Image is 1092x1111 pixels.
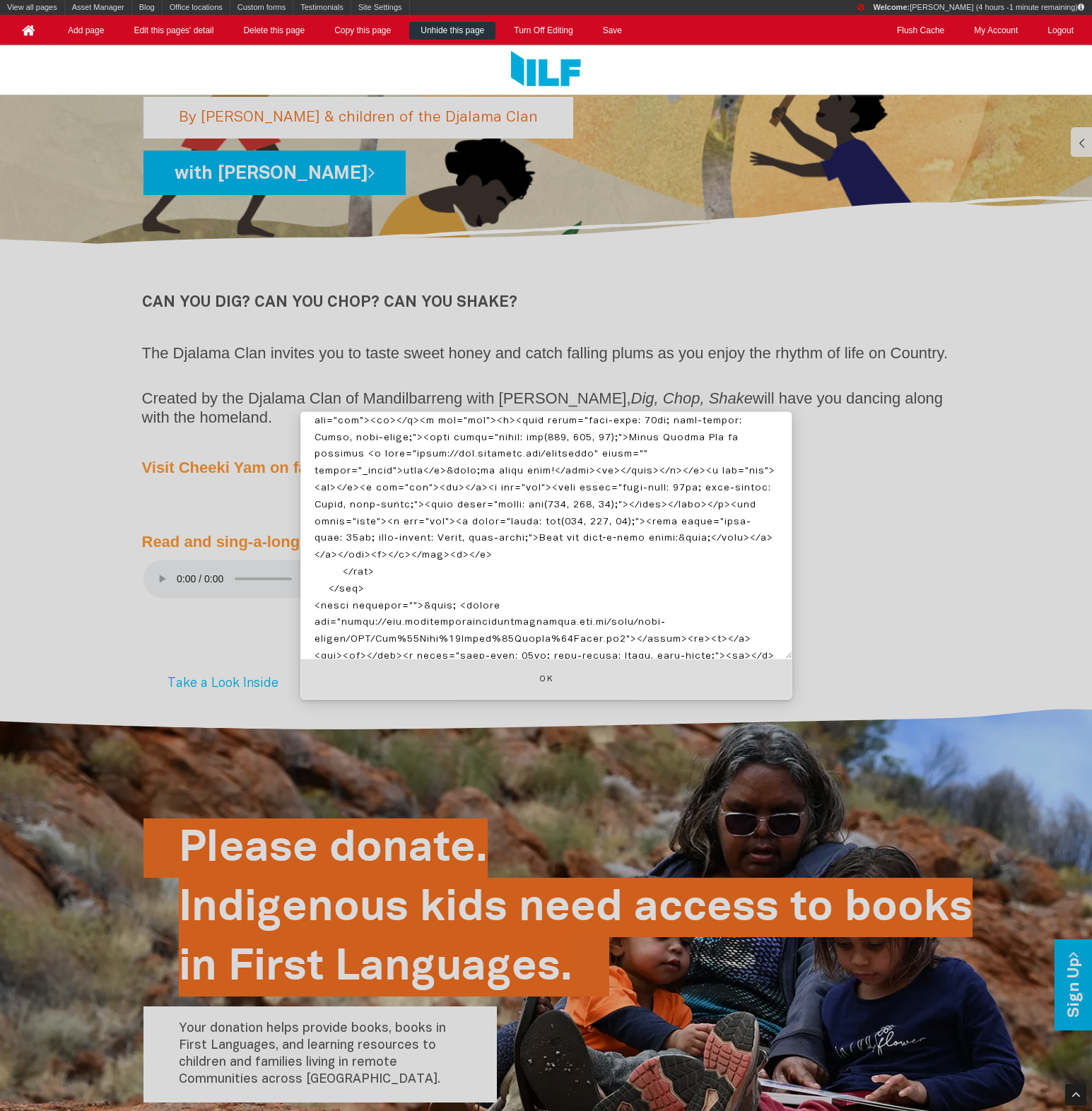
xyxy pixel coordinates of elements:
[873,3,910,11] strong: Welcome:
[963,22,1029,40] a: My Account
[232,22,316,40] a: Delete this page
[1036,22,1085,40] a: Logout
[300,659,792,700] button: Ok
[873,3,1084,11] span: [PERSON_NAME] (4 hours -1 minute remaining)
[409,22,495,40] a: Unhide this page
[503,22,584,40] a: Turn Off Editing
[1078,4,1084,11] i: Your IP: 124.158.23.162
[886,22,956,40] a: Flush Cache
[57,22,115,40] a: Add page
[122,22,225,40] a: Edit this pages' detail
[592,22,633,40] a: Save
[323,22,402,40] a: Copy this page
[857,4,864,11] i: Search engines have been instructed NOT to index this page.
[511,51,581,89] img: Logo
